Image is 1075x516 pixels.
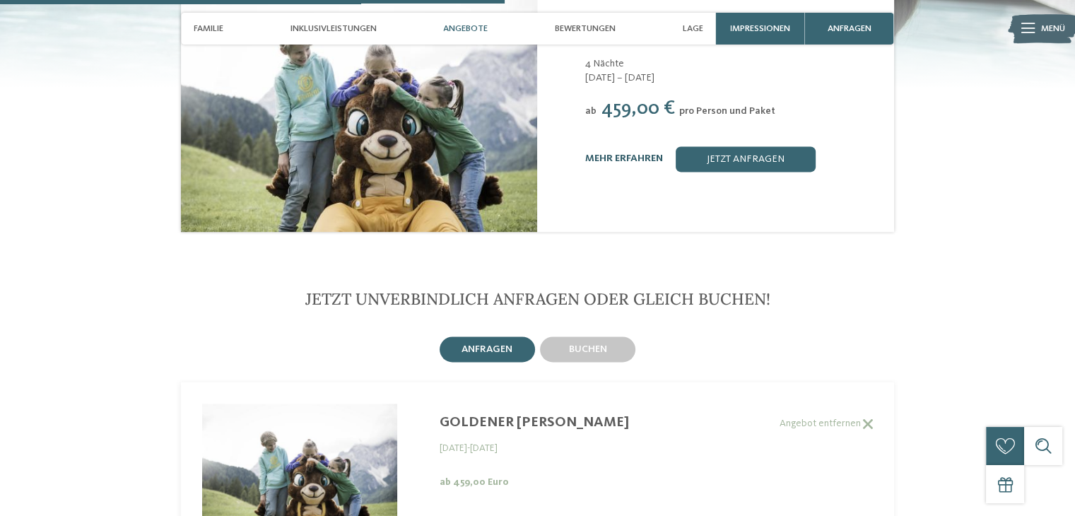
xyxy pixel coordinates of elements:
span: anfragen [828,23,871,34]
span: pro Person und Paket [679,106,775,116]
span: 459,00 € [601,99,675,118]
span: buchen [569,344,607,354]
span: Familie [194,23,223,34]
span: Lage [683,23,703,34]
span: anfragen [462,344,512,354]
div: [DATE] - [DATE] [440,442,694,455]
span: Angebote [443,23,488,34]
span: [DATE] – [DATE] [585,71,878,85]
label: Angebot entfernen [181,418,873,430]
span: Bewertungen [555,23,616,34]
span: Impressionen [730,23,790,34]
a: mehr erfahren [585,153,663,163]
span: Jetzt unverbindlich anfragen oder gleich buchen! [305,288,770,309]
b: ab 459,00 Euro [440,477,508,487]
span: 4 Nächte [585,59,624,69]
span: Inklusivleistungen [290,23,377,34]
a: jetzt anfragen [676,146,816,172]
div: Goldener [PERSON_NAME] [440,414,694,431]
span: ab [585,106,597,116]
